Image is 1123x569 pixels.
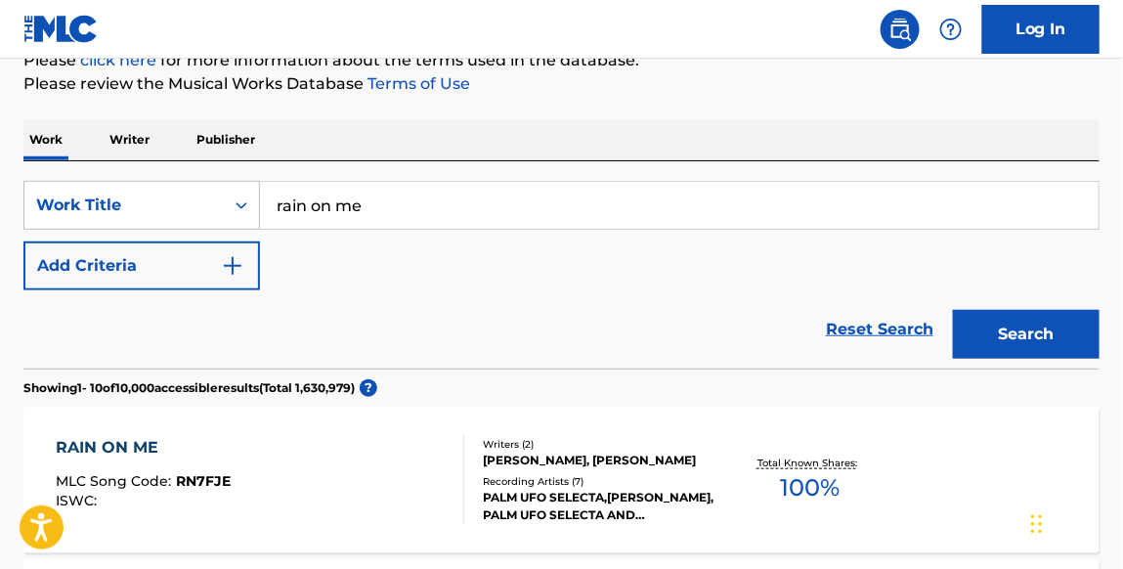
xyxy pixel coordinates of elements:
img: help [939,18,963,41]
p: Please review the Musical Works Database [23,72,1100,96]
img: 9d2ae6d4665cec9f34b9.svg [221,254,244,278]
a: Reset Search [816,308,943,351]
button: Add Criteria [23,241,260,290]
div: RAIN ON ME [56,436,231,460]
iframe: Chat Widget [1025,475,1123,569]
p: Showing 1 - 10 of 10,000 accessible results (Total 1,630,979 ) [23,379,355,397]
div: Writers ( 2 ) [483,437,719,452]
img: search [888,18,912,41]
img: MLC Logo [23,15,99,43]
a: Terms of Use [364,74,470,93]
a: RAIN ON MEMLC Song Code:RN7FJEISWC:Writers (2)[PERSON_NAME], [PERSON_NAME]Recording Artists (7)PA... [23,407,1100,553]
form: Search Form [23,181,1100,369]
span: ? [360,379,377,397]
div: Drag [1031,495,1043,553]
span: ISWC : [56,492,102,509]
span: RN7FJE [176,472,231,490]
span: 100 % [780,470,840,505]
a: Log In [982,5,1100,54]
a: click here [80,51,156,69]
p: Total Known Shares: [757,456,862,470]
div: Help [931,10,971,49]
div: [PERSON_NAME], [PERSON_NAME] [483,452,719,469]
span: MLC Song Code : [56,472,176,490]
p: Publisher [191,119,261,160]
button: Search [953,310,1100,359]
a: Public Search [881,10,920,49]
div: Work Title [36,194,212,217]
p: Please for more information about the terms used in the database. [23,49,1100,72]
div: PALM UFO SELECTA,[PERSON_NAME], PALM UFO SELECTA AND [PERSON_NAME], PALM UFO SELECTA|[PERSON_NAME... [483,489,719,524]
p: Work [23,119,68,160]
div: Recording Artists ( 7 ) [483,474,719,489]
p: Writer [104,119,155,160]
